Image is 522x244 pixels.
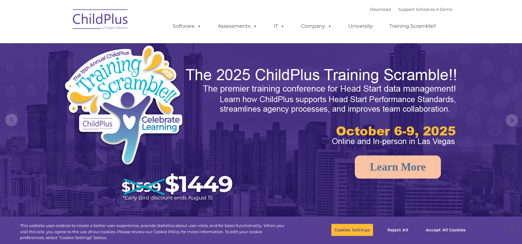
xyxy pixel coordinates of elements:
button: Reject All [379,223,417,236]
a: Learn More [355,155,441,179]
a: Support [398,7,415,12]
img: ChildPlus by Procare Solutions [70,5,131,36]
font: | [370,7,452,12]
button: Close [505,223,519,237]
a: Schedule A Demo [416,7,452,12]
a: Training Scramble!! [383,20,442,32]
span: Phone number [86,66,112,71]
a: Company [295,20,338,32]
a: Download [370,7,391,12]
div: This website uses cookies to create a better user experience, provide statistics about user visit... [20,223,287,241]
button: Cookies Settings [331,223,373,236]
span: Last name [86,41,105,45]
a: University [342,20,379,32]
a: Assessments [212,20,263,32]
a: Software [167,20,208,32]
button: Accept All Cookies [422,223,469,236]
a: IT [267,20,291,32]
